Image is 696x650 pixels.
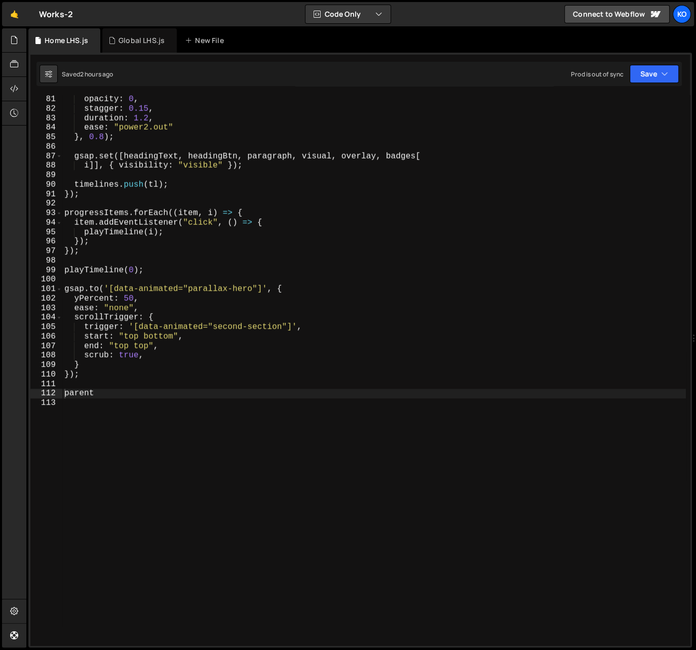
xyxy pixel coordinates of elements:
div: 81 [30,95,62,104]
div: 101 [30,285,62,294]
div: 84 [30,123,62,133]
div: Saved [62,70,113,78]
a: Connect to Webflow [564,5,670,23]
div: 96 [30,237,62,247]
div: 110 [30,370,62,380]
a: 🤙 [2,2,27,26]
div: 95 [30,228,62,237]
div: 93 [30,209,62,218]
div: Home LHS.js [45,35,88,46]
div: 86 [30,142,62,152]
div: 87 [30,152,62,161]
div: 91 [30,190,62,199]
div: 83 [30,114,62,124]
div: 97 [30,247,62,256]
div: 88 [30,161,62,171]
div: 105 [30,322,62,332]
button: Save [630,65,679,83]
div: Prod is out of sync [571,70,624,78]
div: 104 [30,313,62,322]
div: 111 [30,380,62,389]
div: 85 [30,133,62,142]
div: New File [185,35,227,46]
div: 92 [30,199,62,209]
div: 107 [30,342,62,351]
div: 99 [30,266,62,275]
div: 102 [30,294,62,304]
div: 2 hours ago [80,70,113,78]
a: Ko [673,5,691,23]
div: 108 [30,351,62,360]
div: 103 [30,304,62,313]
button: Code Only [305,5,391,23]
div: 106 [30,332,62,342]
div: 112 [30,389,62,398]
div: Global LHS.js [119,35,165,46]
div: 100 [30,275,62,285]
div: 94 [30,218,62,228]
div: Works-2 [39,8,73,20]
div: 113 [30,398,62,408]
div: 109 [30,360,62,370]
div: 89 [30,171,62,180]
div: 98 [30,256,62,266]
div: 90 [30,180,62,190]
div: 82 [30,104,62,114]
